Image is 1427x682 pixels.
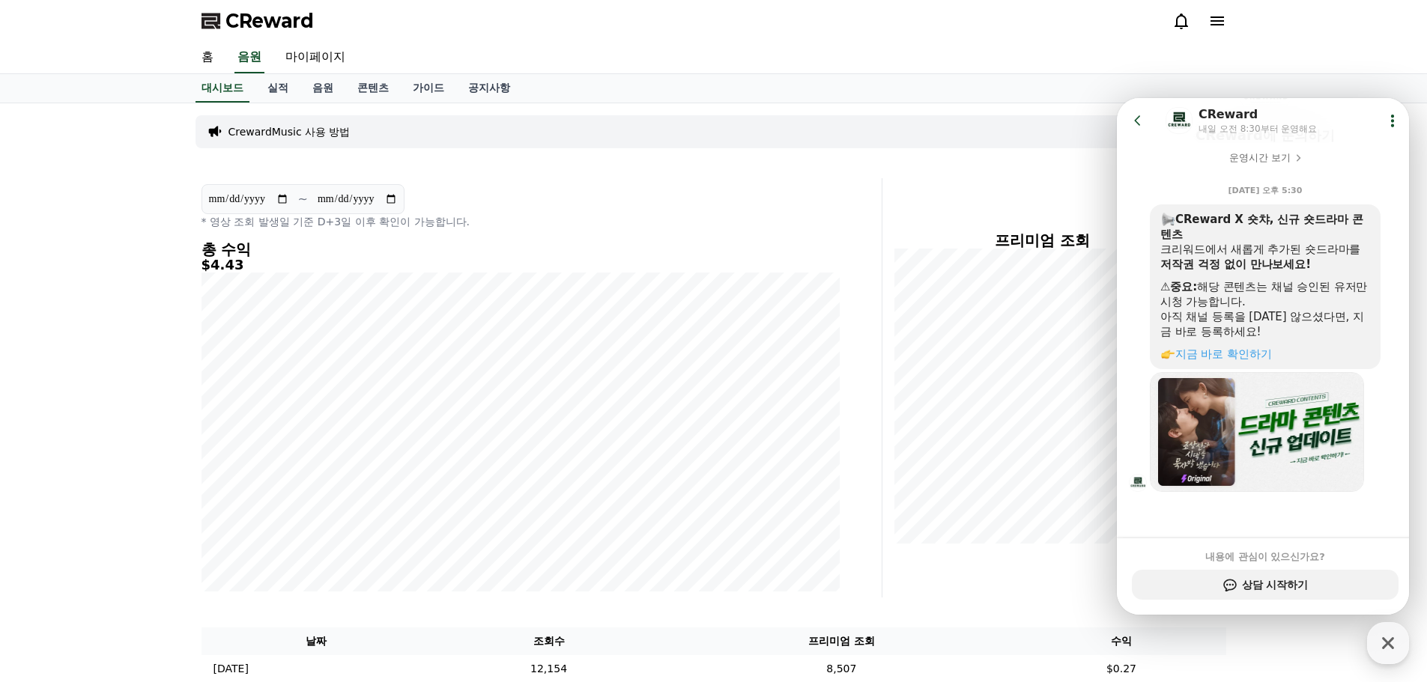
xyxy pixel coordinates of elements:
[202,214,840,229] p: * 영상 조회 발생일 기준 D+3일 이후 확인이 가능합니다.
[1117,98,1409,615] iframe: Channel chat
[202,627,431,655] th: 날짜
[456,74,522,103] a: 공지사항
[431,627,667,655] th: 조회수
[666,627,1017,655] th: 프리미엄 조회
[190,42,225,73] a: 홈
[202,258,840,273] h5: $4.43
[213,661,249,677] p: [DATE]
[234,42,264,73] a: 음원
[196,74,249,103] a: 대시보드
[298,190,308,208] p: ~
[225,9,314,33] span: CReward
[202,9,314,33] a: CReward
[401,74,456,103] a: 가이드
[273,42,357,73] a: 마이페이지
[255,74,300,103] a: 실적
[345,74,401,103] a: 콘텐츠
[202,241,840,258] h4: 총 수익
[300,74,345,103] a: 음원
[894,232,1190,249] h4: 프리미엄 조회
[228,124,351,139] a: CrewardMusic 사용 방법
[1017,627,1225,655] th: 수익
